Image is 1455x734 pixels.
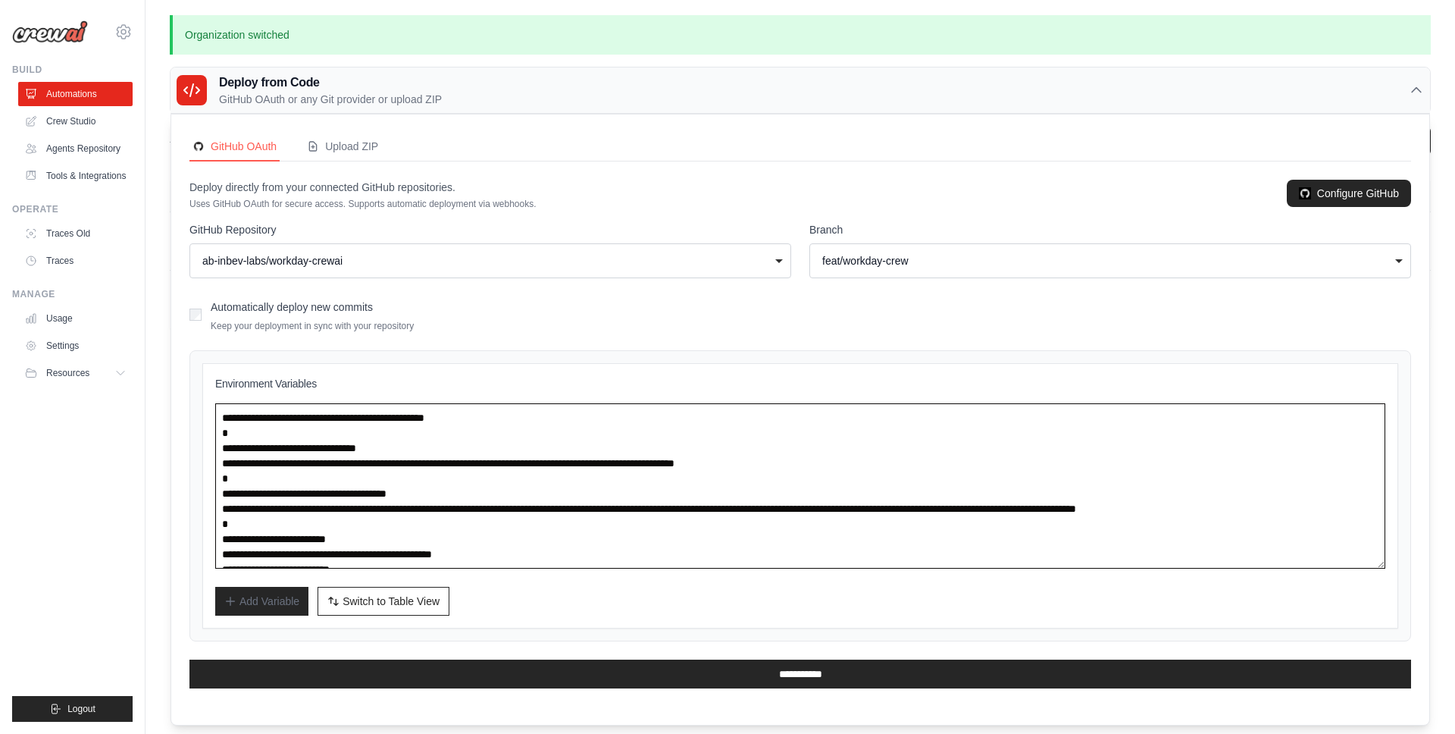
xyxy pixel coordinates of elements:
label: GitHub Repository [189,222,791,237]
button: Logout [12,696,133,722]
img: Logo [12,20,88,43]
nav: Deployment Source [189,133,1411,162]
img: GitHub [1299,187,1311,199]
a: Settings [18,334,133,358]
div: ab-inbev-labs/workday-crewai [202,253,769,268]
span: Resources [46,367,89,379]
h3: Deploy from Code [219,74,442,92]
a: Usage [18,306,133,331]
button: Add Variable [215,587,308,616]
a: Traces [18,249,133,273]
div: Operate [12,203,133,215]
div: feat/workday-crew [822,253,1389,268]
label: Automatically deploy new commits [211,301,373,313]
h3: Environment Variables [215,376,1385,391]
button: GitHubGitHub OAuth [189,133,280,162]
div: GitHub OAuth [192,139,277,154]
a: Tools & Integrations [18,164,133,188]
p: Keep your deployment in sync with your repository [211,320,414,332]
iframe: Chat Widget [1379,661,1455,734]
a: Configure GitHub [1287,180,1411,207]
th: Crew [170,181,455,212]
button: Resources [18,361,133,385]
button: Switch to Table View [318,587,449,616]
a: Automations [18,82,133,106]
h2: Automations Live [170,127,507,148]
img: GitHub [192,140,205,152]
span: Switch to Table View [343,594,440,609]
label: Branch [809,222,1411,237]
div: Manage [12,288,133,300]
button: Upload ZIP [304,133,381,162]
a: Agents Repository [18,136,133,161]
a: Crew Studio [18,109,133,133]
span: Logout [67,703,95,715]
a: Traces Old [18,221,133,246]
div: Build [12,64,133,76]
p: Organization switched [170,15,1431,55]
p: GitHub OAuth or any Git provider or upload ZIP [219,92,442,107]
p: Deploy directly from your connected GitHub repositories. [189,180,537,195]
div: Upload ZIP [307,139,378,154]
p: Manage and monitor your active crew automations from this dashboard. [170,148,507,163]
p: Uses GitHub OAuth for secure access. Supports automatic deployment via webhooks. [189,198,537,210]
